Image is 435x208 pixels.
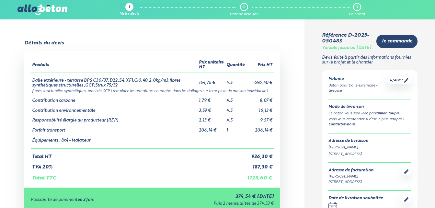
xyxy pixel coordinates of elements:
[31,93,198,103] td: Contribution carbone
[31,113,198,123] td: Responsabilité élargie du producteur (REP)
[246,170,274,181] td: 1 123,60 €
[31,73,198,88] td: Dalle extérieure - terrasse BPS C30/37,D22,S4,XF1,Cl0,40,2,0kg/m3,fibres synthétiques structurell...
[328,105,411,110] div: Mode de livraison
[31,103,198,113] td: Contribution environnementale
[17,5,67,15] img: allobéton
[328,179,373,185] div: [STREET_ADDRESS]
[328,111,411,117] div: Le béton vous sera livré par
[375,112,399,115] a: camion toupie
[376,35,418,48] a: Je commande
[356,5,358,9] div: 3
[328,83,387,94] div: Béton pour Dalle extérieure - terrasse
[246,123,274,133] td: 206,14 €
[322,55,418,65] p: Devis édité à partir des informations fournies sur le projet et le chantier
[31,123,198,133] td: Forfait transport
[198,113,225,123] td: 2,13 €
[328,139,411,144] div: Adresse de livraison
[155,194,274,200] div: 374,54 € [DATE]
[198,123,225,133] td: 206,14 €
[120,12,139,17] div: Votre devis
[31,58,198,73] th: Produits
[24,40,64,46] div: Détails du devis
[198,73,225,88] td: 154,76 €
[225,93,246,103] td: 4.5
[246,113,274,123] td: 9,57 €
[328,168,373,173] div: Adresse de facturation
[328,117,411,128] div: Vous vous demandez si c’est le plus adapté ? .
[31,198,155,202] div: Possibilité de paiement
[246,159,274,170] td: 187,30 €
[198,58,225,73] th: Prix unitaire HT
[198,103,225,113] td: 3,59 €
[31,88,274,93] td: fibres structurelles synthétiques, procédé GCP ( remplace les armatures courantes dans les dallag...
[243,5,245,9] div: 2
[377,183,428,201] iframe: Help widget launcher
[349,3,365,17] a: 3 Paiement
[328,152,411,157] div: [STREET_ADDRESS]
[120,3,139,17] a: 1 Votre devis
[225,123,246,133] td: 1
[246,103,274,113] td: 16,13 €
[328,174,373,179] div: [PERSON_NAME]
[31,159,246,170] td: TVA 20%
[349,12,365,17] div: Paiement
[328,196,383,201] div: Date de livraison souhaitée
[225,73,246,88] td: 4.5
[129,6,130,10] div: 1
[31,170,246,181] td: Total TTC
[155,202,274,206] div: Puis 2 mensualités de 374,53 €
[230,12,258,17] div: Date de livraison
[31,133,198,149] td: Équipements : 8x4 - Malaxeur
[225,113,246,123] td: 4.5
[246,93,274,103] td: 8,07 €
[31,149,246,160] td: Total HT
[382,39,412,44] span: Je commande
[77,198,94,202] strong: en 3 fois
[246,149,274,160] td: 936,30 €
[246,58,274,73] th: Prix HT
[328,145,411,150] div: [PERSON_NAME]
[225,103,246,113] td: 4.5
[198,93,225,103] td: 1,79 €
[328,77,387,82] div: Volume
[322,32,371,44] div: Référence D-2025-050483
[230,3,258,17] a: 2 Date de livraison
[322,46,371,51] div: Valable jusqu'au [DATE]
[225,58,246,73] th: Quantité
[246,73,274,88] td: 696,40 €
[328,123,355,126] a: Contactez-nous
